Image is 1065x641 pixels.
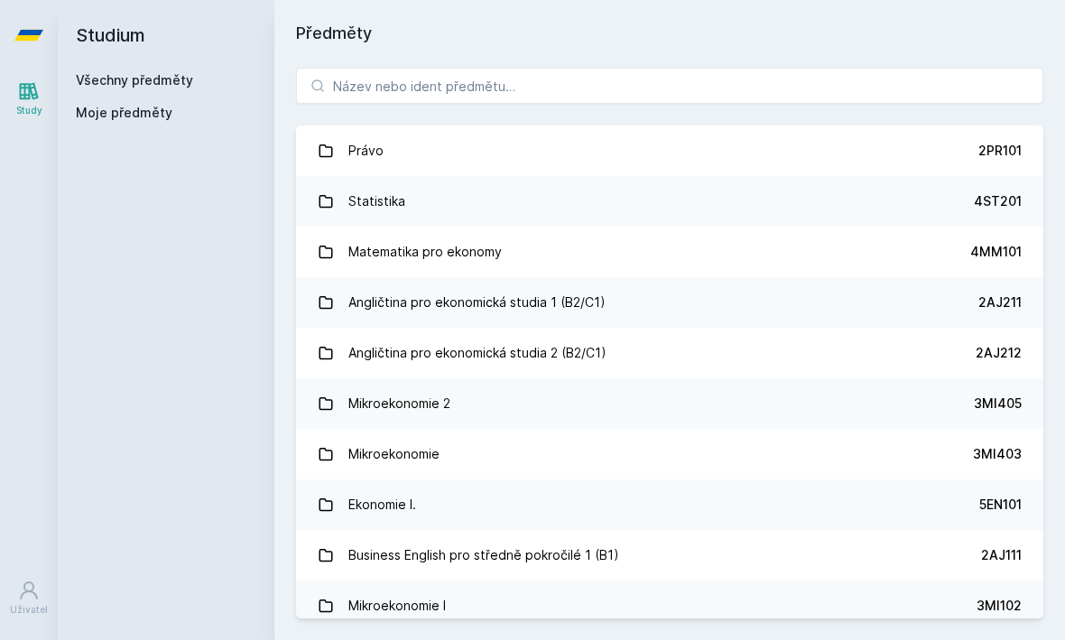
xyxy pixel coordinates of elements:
[974,193,1022,211] div: 4ST201
[976,345,1022,363] div: 2AJ212
[979,497,1022,515] div: 5EN101
[16,105,42,118] div: Study
[296,69,1043,105] input: Název nebo ident předmětu…
[348,336,607,372] div: Angličtina pro ekonomická studia 2 (B2/C1)
[296,379,1043,430] a: Mikroekonomie 2 3MI405
[348,538,619,574] div: Business English pro středně pokročilé 1 (B1)
[978,143,1022,161] div: 2PR101
[348,386,450,423] div: Mikroekonomie 2
[296,177,1043,228] a: Statistika 4ST201
[973,446,1022,464] div: 3MI403
[296,126,1043,177] a: Právo 2PR101
[348,488,416,524] div: Ekonomie I.
[76,73,193,88] a: Všechny předměty
[10,604,48,618] div: Uživatel
[348,437,440,473] div: Mikroekonomie
[296,329,1043,379] a: Angličtina pro ekonomická studia 2 (B2/C1) 2AJ212
[970,244,1022,262] div: 4MM101
[76,105,172,123] span: Moje předměty
[4,571,54,627] a: Uživatel
[978,294,1022,312] div: 2AJ211
[296,430,1043,480] a: Mikroekonomie 3MI403
[4,72,54,127] a: Study
[981,547,1022,565] div: 2AJ111
[296,278,1043,329] a: Angličtina pro ekonomická studia 1 (B2/C1) 2AJ211
[296,581,1043,632] a: Mikroekonomie I 3MI102
[296,22,1043,47] h1: Předměty
[974,395,1022,413] div: 3MI405
[348,134,384,170] div: Právo
[296,228,1043,278] a: Matematika pro ekonomy 4MM101
[348,235,502,271] div: Matematika pro ekonomy
[296,480,1043,531] a: Ekonomie I. 5EN101
[348,184,405,220] div: Statistika
[348,285,606,321] div: Angličtina pro ekonomická studia 1 (B2/C1)
[977,598,1022,616] div: 3MI102
[296,531,1043,581] a: Business English pro středně pokročilé 1 (B1) 2AJ111
[348,589,446,625] div: Mikroekonomie I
